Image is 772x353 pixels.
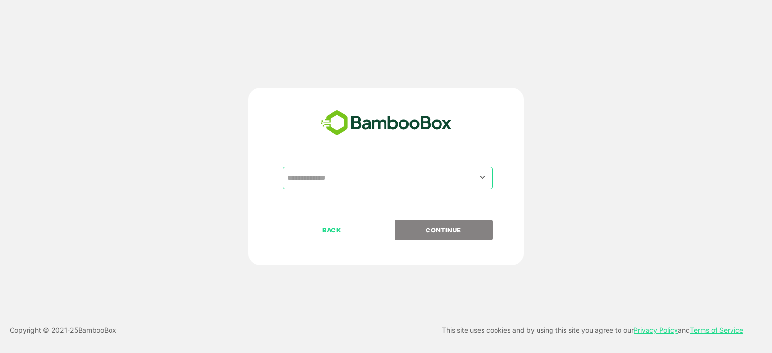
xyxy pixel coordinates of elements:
p: Copyright © 2021- 25 BambooBox [10,325,116,336]
p: CONTINUE [395,225,492,235]
p: BACK [284,225,380,235]
button: BACK [283,220,381,240]
button: Open [476,171,489,184]
img: bamboobox [316,107,457,139]
a: Privacy Policy [634,326,678,334]
a: Terms of Service [690,326,743,334]
p: This site uses cookies and by using this site you agree to our and [442,325,743,336]
button: CONTINUE [395,220,493,240]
